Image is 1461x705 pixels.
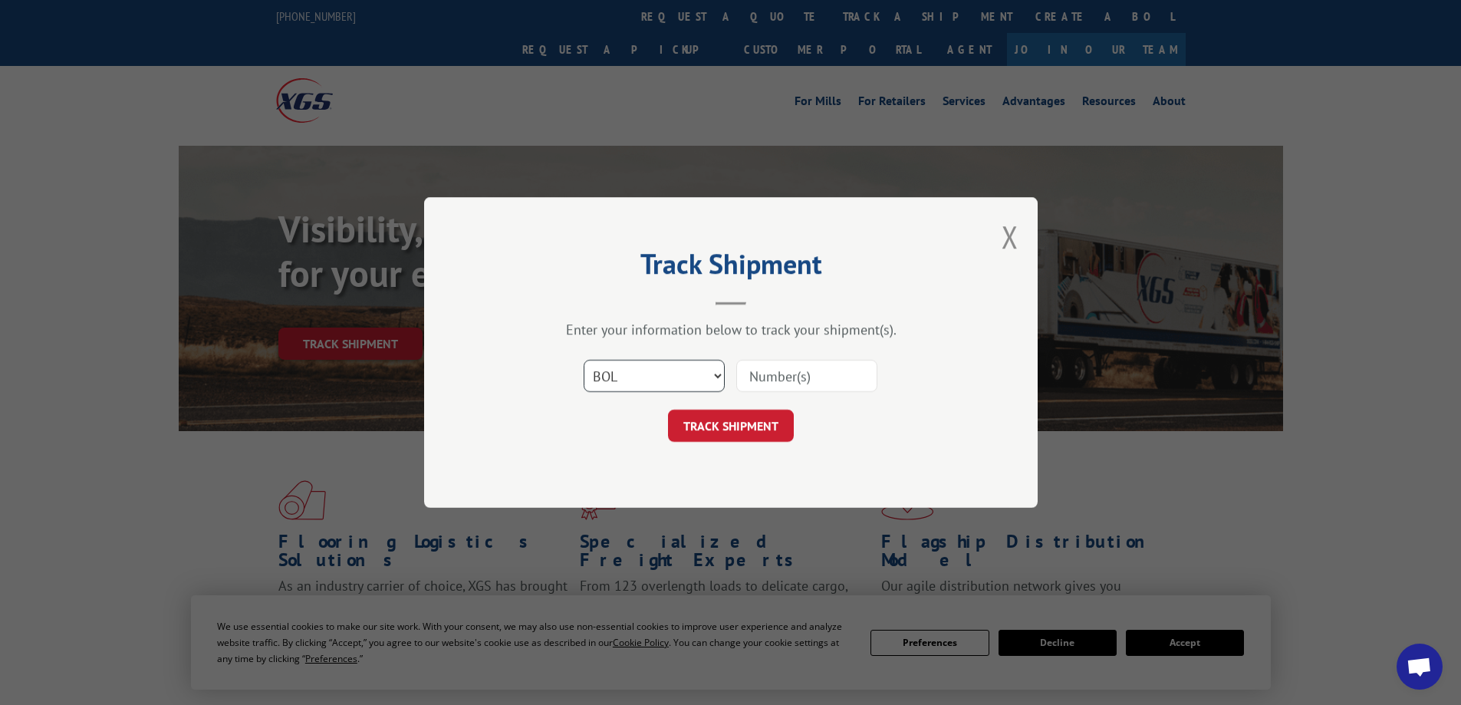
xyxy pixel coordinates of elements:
h2: Track Shipment [501,253,961,282]
button: Close modal [1002,216,1018,257]
input: Number(s) [736,360,877,392]
div: Enter your information below to track your shipment(s). [501,321,961,338]
button: TRACK SHIPMENT [668,410,794,442]
div: Open chat [1397,644,1443,690]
